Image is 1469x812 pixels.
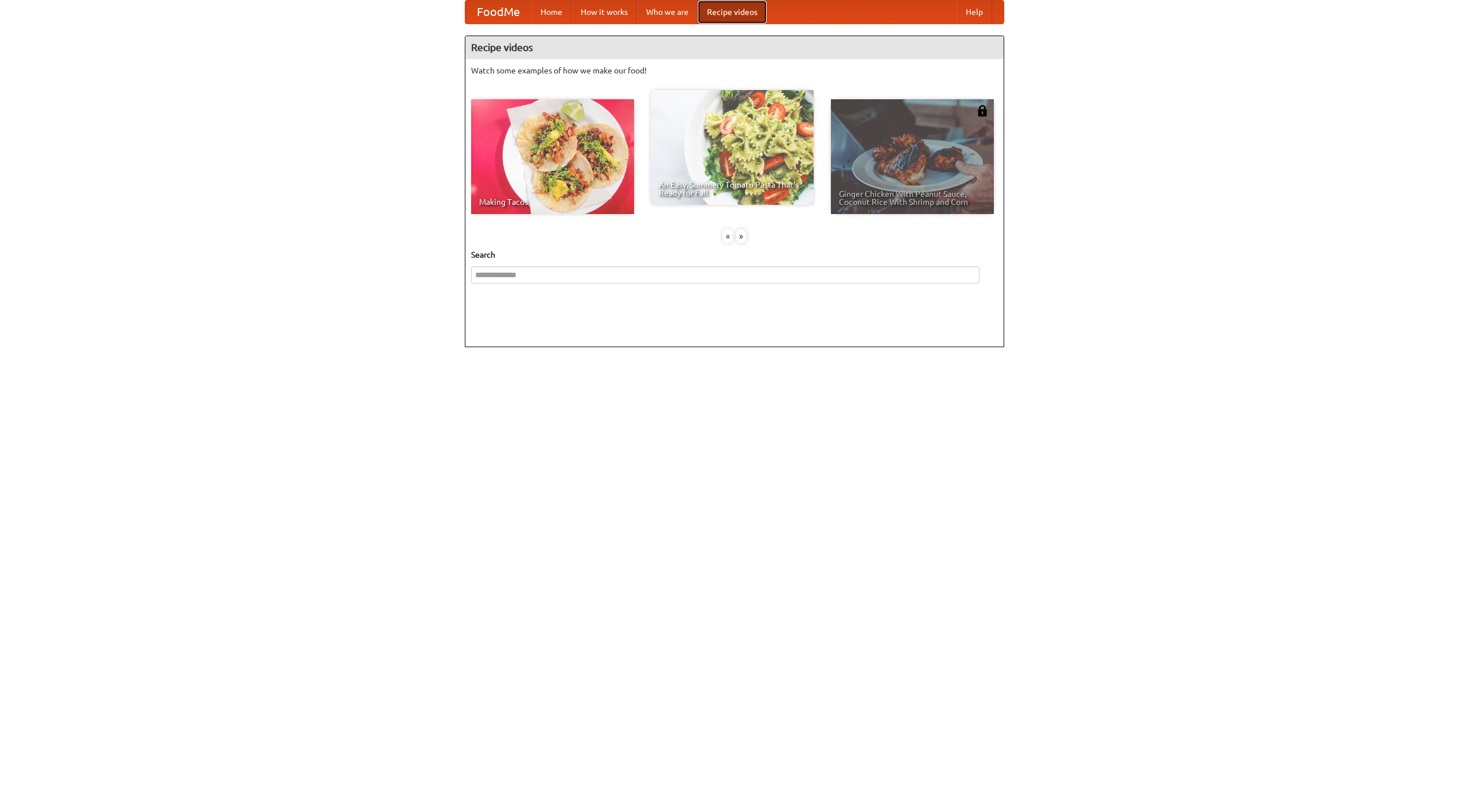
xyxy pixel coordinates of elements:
a: Recipe videos [698,1,767,24]
a: FoodMe [465,1,531,24]
span: Making Tacos [479,198,626,206]
h5: Search [471,249,998,261]
div: » [736,229,747,243]
a: Making Tacos [471,99,634,214]
a: Home [531,1,572,24]
a: An Easy, Summery Tomato Pasta That's Ready for Fall [651,90,814,205]
span: An Easy, Summery Tomato Pasta That's Ready for Fall [659,181,806,197]
a: Help [957,1,992,24]
a: Who we are [637,1,698,24]
img: 483408.png [977,105,988,116]
div: « [722,229,733,243]
p: Watch some examples of how we make our food! [471,65,998,76]
h4: Recipe videos [465,36,1004,59]
a: How it works [572,1,637,24]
